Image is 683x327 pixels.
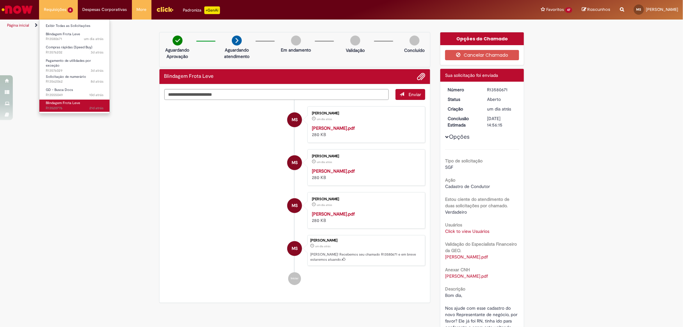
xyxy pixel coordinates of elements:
span: [PERSON_NAME] [646,7,678,12]
span: Pagamento de utilidades por exceção [46,58,91,68]
time: 24/09/2025 10:19:46 [91,79,103,84]
span: um dia atrás [487,106,511,112]
p: +GenAi [204,6,220,14]
span: Blindagem Frota Leve [46,101,80,105]
span: MS [637,7,641,12]
span: More [137,6,147,13]
div: Maxuel de Oliveira Silva [287,241,302,256]
ul: Requisições [39,19,110,114]
span: Favoritos [546,6,564,13]
img: img-circle-grey.png [350,36,360,45]
a: Aberto R13555049 : GD - Busca Docs [39,86,110,98]
a: [PERSON_NAME].pdf [312,211,355,217]
span: Enviar [409,92,421,97]
span: R13576202 [46,50,103,55]
span: MS [292,241,298,256]
img: ServiceNow [1,3,34,16]
div: Maxuel de Oliveira Silva [287,198,302,213]
dt: Criação [443,106,482,112]
dt: Conclusão Estimada [443,115,482,128]
span: Verdadeiro [445,209,467,215]
span: Despesas Corporativas [83,6,127,13]
time: 30/09/2025 10:55:00 [317,160,332,164]
span: 8d atrás [91,79,103,84]
p: Em andamento [281,47,311,53]
span: R13562062 [46,79,103,84]
span: Requisições [44,6,66,13]
span: R13555049 [46,93,103,98]
b: Validação do Especialista Financeiro da GEO. [445,241,517,253]
img: img-circle-grey.png [291,36,301,45]
span: 10d atrás [89,93,103,97]
a: [PERSON_NAME].pdf [312,125,355,131]
span: 47 [565,7,572,13]
span: GD - Busca Docs [46,87,73,92]
img: img-circle-grey.png [410,36,419,45]
time: 29/09/2025 11:10:26 [91,68,103,73]
span: MS [292,155,298,170]
dt: Número [443,86,482,93]
span: MS [292,198,298,213]
b: Ação [445,177,455,183]
time: 30/09/2025 10:56:06 [315,244,330,248]
time: 30/09/2025 10:56:06 [487,106,511,112]
button: Cancelar Chamado [445,50,519,60]
span: um dia atrás [317,203,332,207]
a: Download de LUCAS ALEXANDRE.pdf [445,254,488,260]
span: um dia atrás [317,160,332,164]
b: Anexar CNH [445,267,470,273]
time: 30/09/2025 10:54:47 [317,203,332,207]
a: Download de LUCAS ALEXANDRE.pdf [445,273,488,279]
span: R13520776 [46,106,103,111]
div: Maxuel de Oliveira Silva [287,112,302,127]
div: 30/09/2025 10:56:06 [487,106,517,112]
span: um dia atrás [317,117,332,121]
b: Estou ciente do atendimento de duas solicitações por chamado. [445,196,509,208]
div: 280 KB [312,211,419,224]
span: Cadastro de Condutor [445,184,490,189]
span: SGF [445,164,453,170]
p: Validação [346,47,365,53]
textarea: Digite sua mensagem aqui... [164,89,389,100]
b: Usuários [445,222,462,228]
div: 280 KB [312,125,419,138]
img: check-circle-green.png [173,36,183,45]
a: Click to view Usuários [445,228,489,234]
p: [PERSON_NAME]! Recebemos seu chamado R13580671 e em breve estaremos atuando. [310,252,422,262]
span: Blindagem Frota Leve [46,32,80,37]
img: click_logo_yellow_360x200.png [156,4,174,14]
a: Aberto R13576202 : Compras rápidas (Speed Buy) [39,44,110,56]
a: Aberto R13576029 : Pagamento de utilidades por exceção [39,57,110,71]
div: [PERSON_NAME] [310,239,422,242]
p: Aguardando atendimento [221,47,252,60]
time: 11/09/2025 10:28:05 [89,106,103,110]
button: Adicionar anexos [417,72,425,81]
span: 21d atrás [89,106,103,110]
ul: Histórico de tíquete [164,100,426,291]
div: [PERSON_NAME] [312,154,419,158]
strong: [PERSON_NAME].pdf [312,168,355,174]
span: Compras rápidas (Speed Buy) [46,45,92,50]
img: arrow-next.png [232,36,242,45]
a: Aberto R13520776 : Blindagem Frota Leve [39,100,110,111]
div: Maxuel de Oliveira Silva [287,155,302,170]
a: Página inicial [7,23,29,28]
time: 30/09/2025 10:56:08 [84,37,103,41]
span: 3d atrás [91,68,103,73]
time: 30/09/2025 10:55:50 [317,117,332,121]
a: Exibir Todas as Solicitações [39,22,110,29]
b: Tipo de solicitação [445,158,483,164]
li: Maxuel de Oliveira Silva [164,235,426,266]
h2: Blindagem Frota Leve Histórico de tíquete [164,74,214,79]
span: 6 [68,7,73,13]
time: 29/09/2025 11:32:46 [91,50,103,55]
a: Rascunhos [582,7,610,13]
span: Rascunhos [587,6,610,12]
div: Padroniza [183,6,220,14]
p: Aguardando Aprovação [162,47,193,60]
span: Solicitação de numerário [46,74,86,79]
a: Aberto R13580671 : Blindagem Frota Leve [39,31,110,43]
ul: Trilhas de página [5,20,451,31]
